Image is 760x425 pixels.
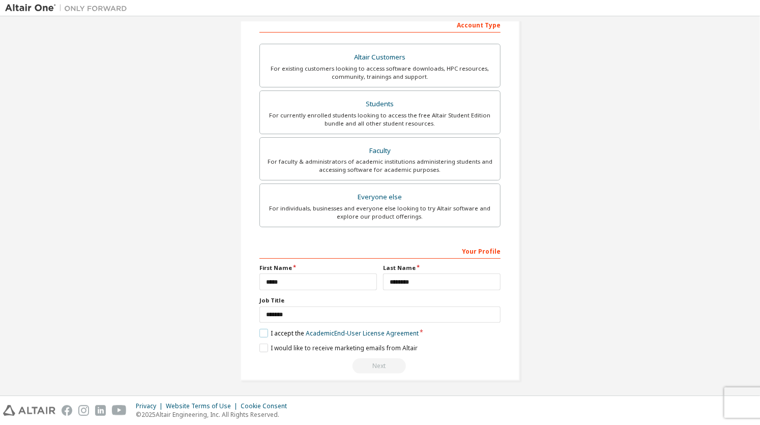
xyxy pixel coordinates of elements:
a: Academic End-User License Agreement [306,329,419,338]
label: Job Title [259,296,501,305]
div: Your Profile [259,242,501,259]
div: Read and acccept EULA to continue [259,358,501,374]
div: Cookie Consent [241,402,293,410]
label: Last Name [383,264,501,272]
div: Everyone else [266,190,494,204]
div: Faculty [266,144,494,158]
img: Altair One [5,3,132,13]
div: Students [266,97,494,111]
img: linkedin.svg [95,405,106,416]
img: instagram.svg [78,405,89,416]
label: I would like to receive marketing emails from Altair [259,344,418,352]
div: For existing customers looking to access software downloads, HPC resources, community, trainings ... [266,65,494,81]
div: For faculty & administrators of academic institutions administering students and accessing softwa... [266,158,494,174]
label: I accept the [259,329,419,338]
p: © 2025 Altair Engineering, Inc. All Rights Reserved. [136,410,293,419]
div: Privacy [136,402,166,410]
img: altair_logo.svg [3,405,55,416]
label: First Name [259,264,377,272]
div: Account Type [259,16,501,33]
div: For individuals, businesses and everyone else looking to try Altair software and explore our prod... [266,204,494,221]
div: For currently enrolled students looking to access the free Altair Student Edition bundle and all ... [266,111,494,128]
div: Website Terms of Use [166,402,241,410]
div: Altair Customers [266,50,494,65]
img: youtube.svg [112,405,127,416]
img: facebook.svg [62,405,72,416]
